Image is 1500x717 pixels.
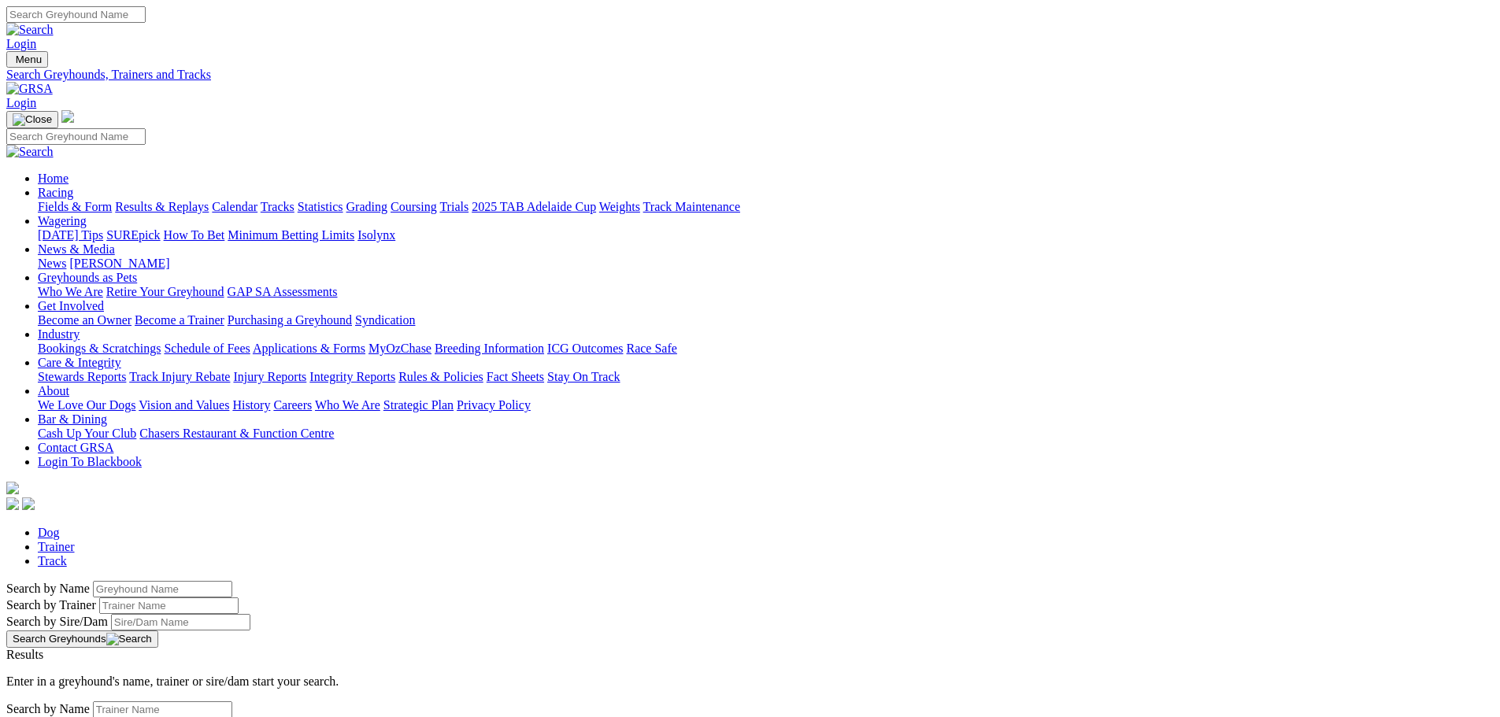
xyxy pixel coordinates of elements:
[139,427,334,440] a: Chasers Restaurant & Function Centre
[111,614,250,630] input: Search by Sire/Dam name
[38,412,107,426] a: Bar & Dining
[93,581,232,597] input: Search by Greyhound name
[6,37,36,50] a: Login
[6,702,90,715] label: Search by Name
[38,441,113,454] a: Contact GRSA
[626,342,676,355] a: Race Safe
[38,526,60,539] a: Dog
[38,186,73,199] a: Racing
[233,370,306,383] a: Injury Reports
[38,242,115,256] a: News & Media
[38,554,67,567] a: Track
[38,200,1494,214] div: Racing
[135,313,224,327] a: Become a Trainer
[115,200,209,213] a: Results & Replays
[38,398,1494,412] div: About
[228,228,354,242] a: Minimum Betting Limits
[6,674,1494,689] p: Enter in a greyhound's name, trainer or sire/dam start your search.
[38,271,137,284] a: Greyhounds as Pets
[355,313,415,327] a: Syndication
[38,172,69,185] a: Home
[6,6,146,23] input: Search
[6,497,19,510] img: facebook.svg
[6,111,58,128] button: Toggle navigation
[6,128,146,145] input: Search
[38,285,1494,299] div: Greyhounds as Pets
[439,200,469,213] a: Trials
[38,427,136,440] a: Cash Up Your Club
[38,257,66,270] a: News
[472,200,596,213] a: 2025 TAB Adelaide Cup
[38,370,1494,384] div: Care & Integrity
[164,342,250,355] a: Schedule of Fees
[16,54,42,65] span: Menu
[212,200,257,213] a: Calendar
[13,113,52,126] img: Close
[38,427,1494,441] div: Bar & Dining
[232,398,270,412] a: History
[38,313,1494,327] div: Get Involved
[487,370,544,383] a: Fact Sheets
[6,68,1494,82] a: Search Greyhounds, Trainers and Tracks
[398,370,483,383] a: Rules & Policies
[643,200,740,213] a: Track Maintenance
[315,398,380,412] a: Who We Are
[106,285,224,298] a: Retire Your Greyhound
[38,313,131,327] a: Become an Owner
[38,200,112,213] a: Fields & Form
[6,482,19,494] img: logo-grsa-white.png
[6,598,96,612] label: Search by Trainer
[228,285,338,298] a: GAP SA Assessments
[22,497,35,510] img: twitter.svg
[38,398,135,412] a: We Love Our Dogs
[599,200,640,213] a: Weights
[164,228,225,242] a: How To Bet
[309,370,395,383] a: Integrity Reports
[435,342,544,355] a: Breeding Information
[6,23,54,37] img: Search
[38,214,87,227] a: Wagering
[6,51,48,68] button: Toggle navigation
[38,540,75,553] a: Trainer
[6,582,90,595] label: Search by Name
[38,356,121,369] a: Care & Integrity
[61,110,74,123] img: logo-grsa-white.png
[38,342,1494,356] div: Industry
[139,398,229,412] a: Vision and Values
[547,370,620,383] a: Stay On Track
[38,257,1494,271] div: News & Media
[38,384,69,397] a: About
[457,398,531,412] a: Privacy Policy
[391,200,437,213] a: Coursing
[99,597,239,614] input: Search by Trainer name
[298,200,343,213] a: Statistics
[106,228,160,242] a: SUREpick
[6,615,108,628] label: Search by Sire/Dam
[38,299,104,312] a: Get Involved
[6,630,158,648] button: Search Greyhounds
[38,327,80,341] a: Industry
[253,342,365,355] a: Applications & Forms
[106,633,152,645] img: Search
[38,228,103,242] a: [DATE] Tips
[228,313,352,327] a: Purchasing a Greyhound
[6,82,53,96] img: GRSA
[273,398,312,412] a: Careers
[383,398,454,412] a: Strategic Plan
[38,228,1494,242] div: Wagering
[547,342,623,355] a: ICG Outcomes
[69,257,169,270] a: [PERSON_NAME]
[38,342,161,355] a: Bookings & Scratchings
[369,342,431,355] a: MyOzChase
[38,370,126,383] a: Stewards Reports
[6,648,1494,662] div: Results
[129,370,230,383] a: Track Injury Rebate
[346,200,387,213] a: Grading
[38,455,142,468] a: Login To Blackbook
[261,200,294,213] a: Tracks
[6,96,36,109] a: Login
[38,285,103,298] a: Who We Are
[357,228,395,242] a: Isolynx
[6,145,54,159] img: Search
